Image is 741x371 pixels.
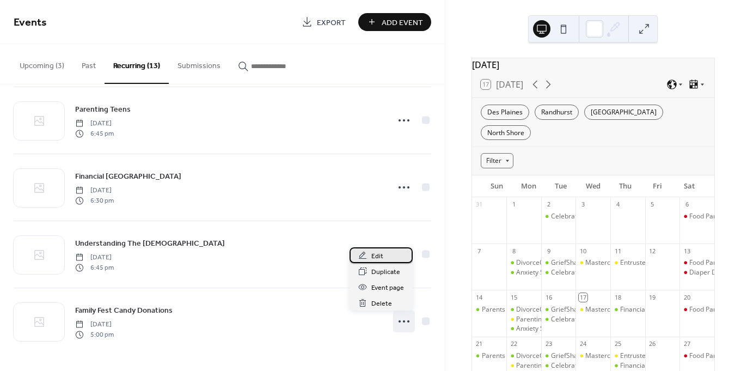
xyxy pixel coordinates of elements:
div: Anxiety Support [506,268,541,277]
div: 6 [683,200,691,209]
div: GriefShare [551,351,584,361]
div: DivorceCare [516,351,554,361]
div: Celebrate Recovery [551,315,610,324]
div: Tue [545,175,577,197]
span: [DATE] [75,186,114,196]
div: DivorceCare [516,258,554,267]
div: Anxiety Support [516,268,564,277]
span: Duplicate [371,266,400,278]
div: Sat [673,175,706,197]
div: 11 [614,247,622,255]
a: Parenting Teens [75,103,131,115]
span: Understanding The [DEMOGRAPHIC_DATA] [75,238,225,250]
span: 5:00 pm [75,330,114,339]
div: Celebrate Recovery [541,268,576,277]
div: 26 [648,340,657,348]
div: 3 [579,200,587,209]
div: 12 [648,247,657,255]
div: 14 [475,293,483,301]
div: 23 [544,340,553,348]
div: Parenting Teens [516,315,566,324]
div: Financial [GEOGRAPHIC_DATA] [620,305,714,314]
div: Entrusted [610,258,645,267]
div: Celebrate Recovery [551,212,610,221]
div: Food Pantry [679,258,714,267]
span: 6:30 pm [75,196,114,205]
span: Add Event [382,17,423,28]
div: Parenting Teens [506,361,541,370]
div: 2 [544,200,553,209]
div: Financial Peace University [610,361,645,370]
div: 18 [614,293,622,301]
span: [DATE] [75,119,114,129]
div: 21 [475,340,483,348]
div: 5 [648,200,657,209]
div: 25 [614,340,622,348]
span: 6:45 pm [75,129,114,138]
span: [DATE] [75,253,114,263]
div: Masterclass Theology [575,258,610,267]
div: 24 [579,340,587,348]
div: Food Pantry [689,212,725,221]
div: DivorceCare [506,305,541,314]
span: Delete [371,298,392,309]
div: 19 [648,293,657,301]
div: 17 [579,293,587,301]
div: GriefShare [541,258,576,267]
div: Anxiety Support [516,324,564,333]
div: Celebrate Recovery [541,315,576,324]
span: Edit [371,251,383,262]
div: 7 [475,247,483,255]
div: Masterclass Theology [585,351,652,361]
div: 20 [683,293,691,301]
div: Entrusted [620,258,650,267]
a: Family Fest Candy Donations [75,304,173,317]
button: Upcoming (3) [11,44,73,83]
div: Celebrate Recovery [551,268,610,277]
div: 13 [683,247,691,255]
div: Financial Peace University [610,305,645,314]
div: Thu [609,175,641,197]
div: 9 [544,247,553,255]
button: Submissions [169,44,229,83]
div: GriefShare [551,258,584,267]
div: Food Pantry [679,212,714,221]
div: 27 [683,340,691,348]
div: Food Pantry [689,258,725,267]
div: Diaper Day [689,268,724,277]
button: Add Event [358,13,431,31]
div: Entrusted [620,351,650,361]
div: Sun [481,175,513,197]
div: 16 [544,293,553,301]
div: GriefShare [541,305,576,314]
div: Celebrate Recovery [551,361,610,370]
div: 10 [579,247,587,255]
div: Food Pantry [679,305,714,314]
div: Wed [577,175,609,197]
div: Masterclass Theology [575,351,610,361]
div: Financial [GEOGRAPHIC_DATA] [620,361,714,370]
span: Export [317,17,346,28]
div: 15 [510,293,518,301]
span: 6:45 pm [75,263,114,272]
div: 1 [510,200,518,209]
div: Celebrate Recovery [541,361,576,370]
div: Fri [641,175,673,197]
div: Parents Praying for Adult Children [482,351,585,361]
button: Recurring (13) [105,44,169,84]
div: Randhurst [535,105,579,120]
div: Celebrate Recovery [541,212,576,221]
span: [DATE] [75,320,114,330]
div: Mon [513,175,545,197]
div: DivorceCare [516,305,554,314]
div: Masterclass Theology [585,258,652,267]
a: Financial [GEOGRAPHIC_DATA] [75,170,181,183]
div: Masterclass Theology [575,305,610,314]
a: Export [293,13,354,31]
div: DivorceCare [506,351,541,361]
div: 4 [614,200,622,209]
div: Parents Praying for Adult Children [482,305,585,314]
div: Food Pantry [689,305,725,314]
div: Entrusted [610,351,645,361]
